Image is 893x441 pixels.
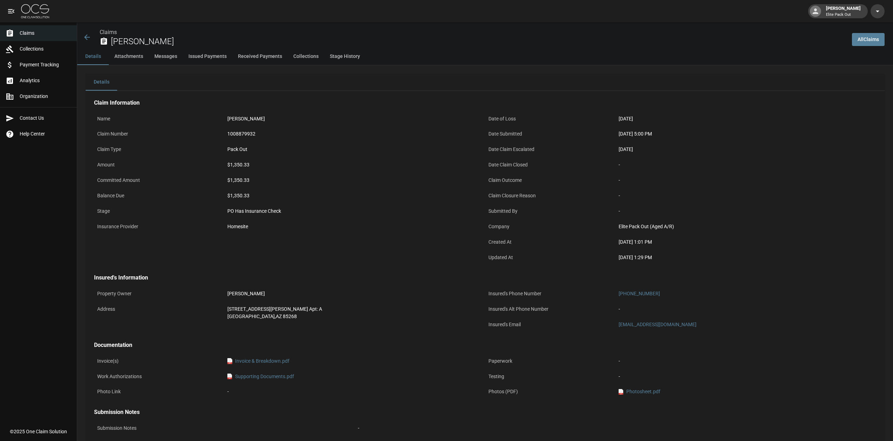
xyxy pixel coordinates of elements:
div: [DATE] 5:00 PM [619,130,873,138]
h4: Documentation [94,342,876,349]
span: Claims [20,29,71,37]
p: Insured's Phone Number [485,287,615,301]
span: Organization [20,93,71,100]
div: [PERSON_NAME] [823,5,864,18]
p: Claim Outcome [485,173,615,187]
div: - [358,424,873,432]
div: PO Has Insurance Check [227,208,482,215]
div: [DATE] [619,146,873,153]
div: details tabs [86,74,885,91]
span: Analytics [20,77,71,84]
div: © 2025 One Claim Solution [10,428,67,435]
p: Elite Pack Out [826,12,861,18]
p: Work Authorizations [94,370,224,383]
div: [DATE] [619,115,873,123]
h4: Insured's Information [94,274,876,281]
a: pdfSupporting Documents.pdf [227,373,294,380]
p: Address [94,302,224,316]
button: Received Payments [232,48,288,65]
button: Issued Payments [183,48,232,65]
button: Details [86,74,117,91]
a: [EMAIL_ADDRESS][DOMAIN_NAME] [619,322,697,327]
p: Photos (PDF) [485,385,615,399]
p: Committed Amount [94,173,224,187]
span: Contact Us [20,114,71,122]
p: Claim Number [94,127,224,141]
p: Claim Closure Reason [485,189,615,203]
button: Stage History [324,48,366,65]
p: Insurance Provider [94,220,224,233]
p: Date Claim Escalated [485,143,615,156]
h4: Submission Notes [94,409,876,416]
div: - [619,192,873,199]
button: Attachments [109,48,149,65]
a: pdfInvoice & Breakdown.pdf [227,357,289,365]
div: anchor tabs [77,48,893,65]
p: Paperwork [485,354,615,368]
p: Submitted By [485,204,615,218]
div: [STREET_ADDRESS][PERSON_NAME] Apt: A [227,305,482,313]
div: - [619,208,873,215]
p: Invoice(s) [94,354,224,368]
div: [DATE] 1:01 PM [619,238,873,246]
div: [PERSON_NAME] [227,115,482,123]
div: - [619,357,873,365]
div: - [619,177,873,184]
p: Submission Notes [94,421,355,435]
p: Created At [485,235,615,249]
p: Company [485,220,615,233]
div: - [619,161,873,169]
div: - [227,388,482,395]
nav: breadcrumb [100,28,846,37]
div: - [619,373,873,380]
p: Date of Loss [485,112,615,126]
div: Elite Pack Out (Aged A/R) [619,223,873,230]
p: Amount [94,158,224,172]
div: Homesite [227,223,482,230]
button: Collections [288,48,324,65]
button: Messages [149,48,183,65]
button: open drawer [4,4,18,18]
p: Date Claim Closed [485,158,615,172]
a: pdfPhotosheet.pdf [619,388,660,395]
h2: [PERSON_NAME] [111,37,846,47]
p: Property Owner [94,287,224,301]
a: Claims [100,29,117,35]
p: Insured's Alt Phone Number [485,302,615,316]
div: $1,350.33 [227,161,482,169]
a: AllClaims [852,33,885,46]
div: 1008879932 [227,130,482,138]
p: Testing [485,370,615,383]
span: Collections [20,45,71,53]
div: [DATE] 1:29 PM [619,254,873,261]
p: Updated At [485,251,615,264]
p: Balance Due [94,189,224,203]
img: ocs-logo-white-transparent.png [21,4,49,18]
a: [PHONE_NUMBER] [619,291,660,296]
div: $1,350.33 [227,177,482,184]
span: Payment Tracking [20,61,71,68]
p: Stage [94,204,224,218]
p: Date Submitted [485,127,615,141]
button: Details [77,48,109,65]
div: [GEOGRAPHIC_DATA] , AZ 85268 [227,313,482,320]
div: - [619,305,873,313]
p: Insured's Email [485,318,615,331]
p: Photo Link [94,385,224,399]
div: $1,350.33 [227,192,482,199]
p: Name [94,112,224,126]
div: [PERSON_NAME] [227,290,482,297]
div: Pack Out [227,146,482,153]
p: Claim Type [94,143,224,156]
h4: Claim Information [94,99,876,106]
span: Help Center [20,130,71,138]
